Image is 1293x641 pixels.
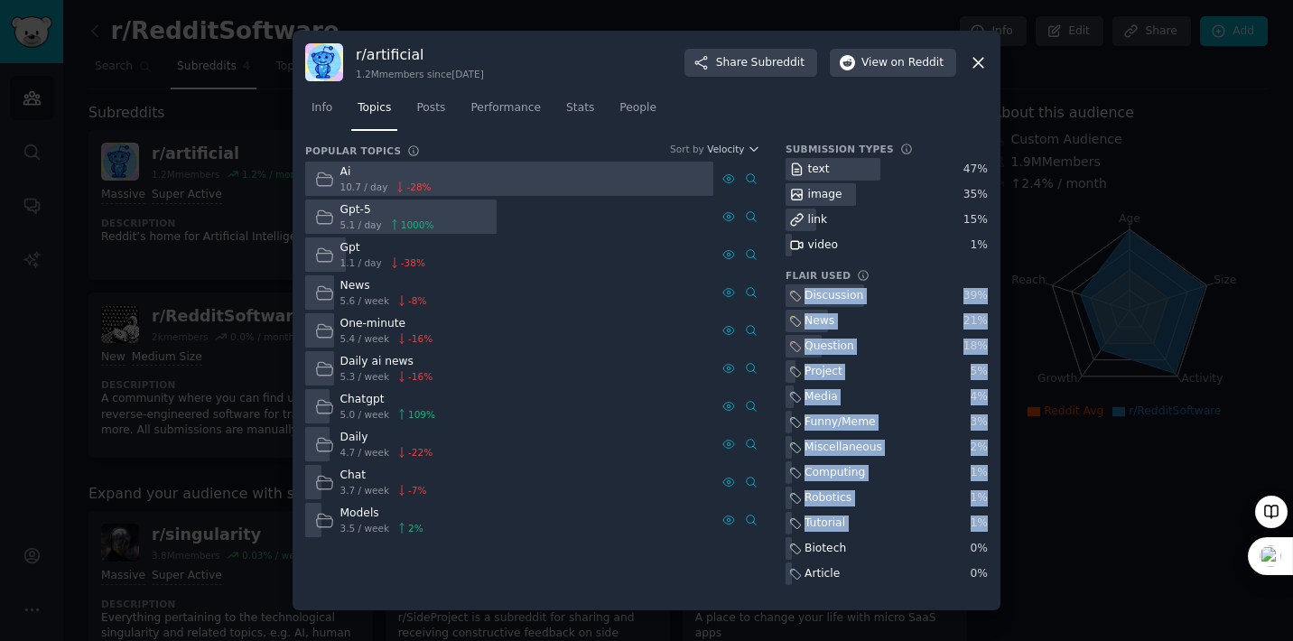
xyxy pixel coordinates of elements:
span: -16 % [408,332,433,345]
span: -38 % [401,256,425,269]
span: View [861,55,944,71]
div: Robotics [805,490,851,506]
h3: Submission Types [786,143,894,155]
div: Daily ai news [340,354,433,370]
span: 109 % [408,408,435,421]
span: Velocity [707,143,744,155]
a: Topics [351,94,397,131]
div: video [808,237,838,254]
div: 1 % [971,516,988,532]
div: 1.2M members since [DATE] [356,68,484,80]
div: Daily [340,430,433,446]
a: Stats [560,94,600,131]
div: News [805,313,834,330]
div: 47 % [963,162,988,178]
span: 3.5 / week [340,522,390,534]
div: Media [805,389,838,405]
a: Posts [410,94,451,131]
div: 2 % [971,440,988,456]
div: image [808,187,842,203]
div: Chat [340,468,427,484]
div: 5 % [971,364,988,380]
span: Share [716,55,805,71]
span: 2 % [408,522,423,534]
span: on Reddit [891,55,944,71]
div: Models [340,506,423,522]
div: 3 % [971,414,988,431]
div: Computing [805,465,865,481]
div: 18 % [963,339,988,355]
div: Discussion [805,288,863,304]
div: 1 % [971,490,988,506]
div: 0 % [971,541,988,557]
div: 4 % [971,389,988,405]
span: Subreddit [751,55,805,71]
div: 21 % [963,313,988,330]
span: 4.7 / week [340,446,390,459]
div: text [808,162,830,178]
div: Article [805,566,840,582]
span: -28 % [406,181,431,193]
div: Miscellaneous [805,440,882,456]
img: artificial [305,43,343,81]
div: 39 % [963,288,988,304]
span: 5.4 / week [340,332,390,345]
span: 5.3 / week [340,370,390,383]
button: Viewon Reddit [830,49,956,78]
span: Info [312,100,332,116]
span: Performance [470,100,541,116]
span: 1000 % [401,218,434,231]
span: 1.1 / day [340,256,382,269]
span: 5.6 / week [340,294,390,307]
h3: Flair Used [786,269,851,282]
div: 1 % [971,465,988,481]
a: People [613,94,663,131]
div: Question [805,339,854,355]
span: -22 % [408,446,433,459]
span: People [619,100,656,116]
span: -7 % [408,484,426,497]
div: Tutorial [805,516,845,532]
div: 35 % [963,187,988,203]
span: 5.0 / week [340,408,390,421]
span: Stats [566,100,594,116]
div: Sort by [670,143,704,155]
span: 5.1 / day [340,218,382,231]
a: Performance [464,94,547,131]
div: News [340,278,427,294]
span: Posts [416,100,445,116]
div: Project [805,364,842,380]
div: Biotech [805,541,846,557]
h3: Popular Topics [305,144,401,157]
span: -8 % [408,294,426,307]
a: Info [305,94,339,131]
button: Velocity [707,143,760,155]
div: 1 % [971,237,988,254]
span: 10.7 / day [340,181,388,193]
div: link [808,212,828,228]
div: Ai [340,164,432,181]
div: Gpt [340,240,425,256]
span: Topics [358,100,391,116]
div: Funny/Meme [805,414,876,431]
div: Gpt-5 [340,202,434,218]
div: 0 % [971,566,988,582]
span: 3.7 / week [340,484,390,497]
h3: r/ artificial [356,45,484,64]
div: 15 % [963,212,988,228]
div: Chatgpt [340,392,436,408]
button: ShareSubreddit [684,49,817,78]
div: One-minute [340,316,433,332]
span: -16 % [408,370,433,383]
